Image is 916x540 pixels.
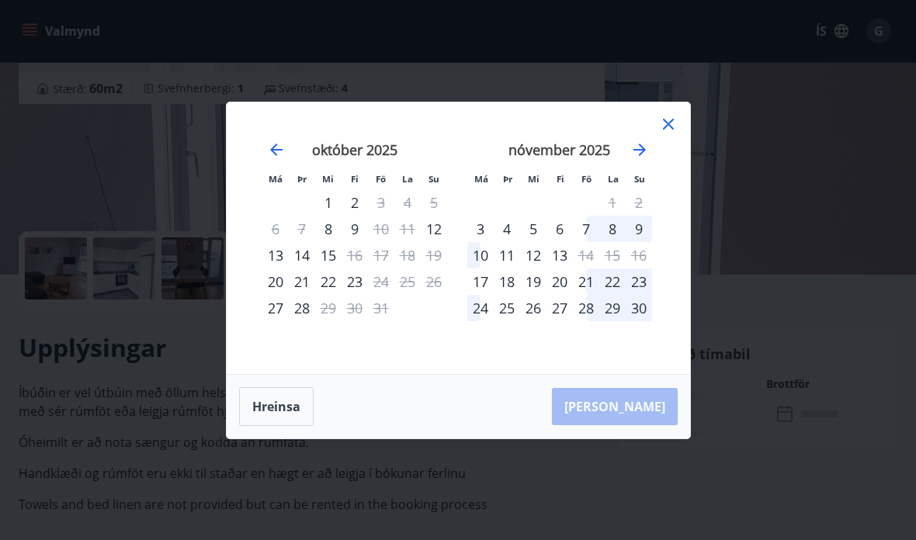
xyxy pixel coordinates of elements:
div: Aðeins útritun í boði [342,242,368,268]
td: þriðjudagur, 21. október 2025 [289,268,315,295]
div: 4 [494,216,520,242]
td: mánudagur, 17. nóvember 2025 [467,268,494,295]
td: Not available. sunnudagur, 5. október 2025 [421,189,447,216]
div: Aðeins innritun í boði [262,268,289,295]
small: Þr [503,173,512,185]
td: Not available. sunnudagur, 19. október 2025 [421,242,447,268]
td: Not available. laugardagur, 15. nóvember 2025 [599,242,626,268]
td: föstudagur, 7. nóvember 2025 [573,216,599,242]
td: Not available. miðvikudagur, 29. október 2025 [315,295,342,321]
td: mánudagur, 27. október 2025 [262,295,289,321]
small: Má [269,173,283,185]
td: fimmtudagur, 27. nóvember 2025 [546,295,573,321]
div: 25 [494,295,520,321]
td: mánudagur, 24. nóvember 2025 [467,295,494,321]
td: Not available. sunnudagur, 2. nóvember 2025 [626,189,652,216]
td: miðvikudagur, 5. nóvember 2025 [520,216,546,242]
td: Not available. laugardagur, 4. október 2025 [394,189,421,216]
div: 22 [315,268,342,295]
div: Aðeins útritun í boði [368,216,394,242]
div: 30 [626,295,652,321]
td: fimmtudagur, 13. nóvember 2025 [546,242,573,268]
div: 6 [546,216,573,242]
td: Not available. sunnudagur, 26. október 2025 [421,268,447,295]
small: Þr [297,173,307,185]
small: Fö [376,173,386,185]
td: sunnudagur, 12. október 2025 [421,216,447,242]
div: 27 [546,295,573,321]
div: 28 [573,295,599,321]
td: mánudagur, 13. október 2025 [262,242,289,268]
div: 22 [599,268,626,295]
td: Not available. þriðjudagur, 7. október 2025 [289,216,315,242]
div: Aðeins innritun í boði [467,268,494,295]
td: miðvikudagur, 1. október 2025 [315,189,342,216]
div: 14 [289,242,315,268]
div: Move forward to switch to the next month. [630,140,649,159]
td: Not available. mánudagur, 6. október 2025 [262,216,289,242]
td: Not available. föstudagur, 31. október 2025 [368,295,394,321]
td: Not available. laugardagur, 1. nóvember 2025 [599,189,626,216]
td: þriðjudagur, 11. nóvember 2025 [494,242,520,268]
small: Má [474,173,488,185]
td: Not available. sunnudagur, 16. nóvember 2025 [626,242,652,268]
div: 21 [289,268,315,295]
td: laugardagur, 22. nóvember 2025 [599,268,626,295]
td: Not available. föstudagur, 24. október 2025 [368,268,394,295]
div: 21 [573,268,599,295]
div: 18 [494,268,520,295]
div: 15 [315,242,342,268]
div: 29 [599,295,626,321]
div: 23 [342,268,368,295]
td: Not available. föstudagur, 17. október 2025 [368,242,394,268]
div: Aðeins útritun í boði [368,268,394,295]
small: Fi [557,173,564,185]
td: mánudagur, 3. nóvember 2025 [467,216,494,242]
td: Not available. föstudagur, 3. október 2025 [368,189,394,216]
div: 28 [289,295,315,321]
td: Not available. föstudagur, 10. október 2025 [368,216,394,242]
strong: nóvember 2025 [508,140,610,159]
div: 20 [546,268,573,295]
div: Move backward to switch to the previous month. [267,140,286,159]
small: Mi [322,173,334,185]
td: Not available. fimmtudagur, 30. október 2025 [342,295,368,321]
td: Not available. föstudagur, 14. nóvember 2025 [573,242,599,268]
div: Aðeins innritun í boði [467,216,494,242]
td: fimmtudagur, 20. nóvember 2025 [546,268,573,295]
td: Not available. laugardagur, 11. október 2025 [394,216,421,242]
td: miðvikudagur, 15. október 2025 [315,242,342,268]
td: sunnudagur, 23. nóvember 2025 [626,268,652,295]
div: Aðeins innritun í boði [315,216,342,242]
div: 2 [342,189,368,216]
div: 10 [467,242,494,268]
div: 11 [494,242,520,268]
td: miðvikudagur, 19. nóvember 2025 [520,268,546,295]
div: 24 [467,295,494,321]
small: Su [429,173,439,185]
td: mánudagur, 10. nóvember 2025 [467,242,494,268]
div: 13 [546,242,573,268]
td: Not available. laugardagur, 25. október 2025 [394,268,421,295]
td: fimmtudagur, 23. október 2025 [342,268,368,295]
div: Aðeins útritun í boði [573,242,599,268]
td: mánudagur, 20. október 2025 [262,268,289,295]
div: Aðeins útritun í boði [315,295,342,321]
div: 9 [342,216,368,242]
small: Fi [351,173,359,185]
td: sunnudagur, 30. nóvember 2025 [626,295,652,321]
td: fimmtudagur, 2. október 2025 [342,189,368,216]
td: miðvikudagur, 12. nóvember 2025 [520,242,546,268]
td: fimmtudagur, 6. nóvember 2025 [546,216,573,242]
small: Su [634,173,645,185]
td: föstudagur, 28. nóvember 2025 [573,295,599,321]
td: þriðjudagur, 18. nóvember 2025 [494,268,520,295]
td: sunnudagur, 9. nóvember 2025 [626,216,652,242]
td: þriðjudagur, 14. október 2025 [289,242,315,268]
div: 8 [599,216,626,242]
td: þriðjudagur, 28. október 2025 [289,295,315,321]
td: föstudagur, 21. nóvember 2025 [573,268,599,295]
td: miðvikudagur, 22. október 2025 [315,268,342,295]
div: Aðeins innritun í boði [421,216,447,242]
small: La [608,173,619,185]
